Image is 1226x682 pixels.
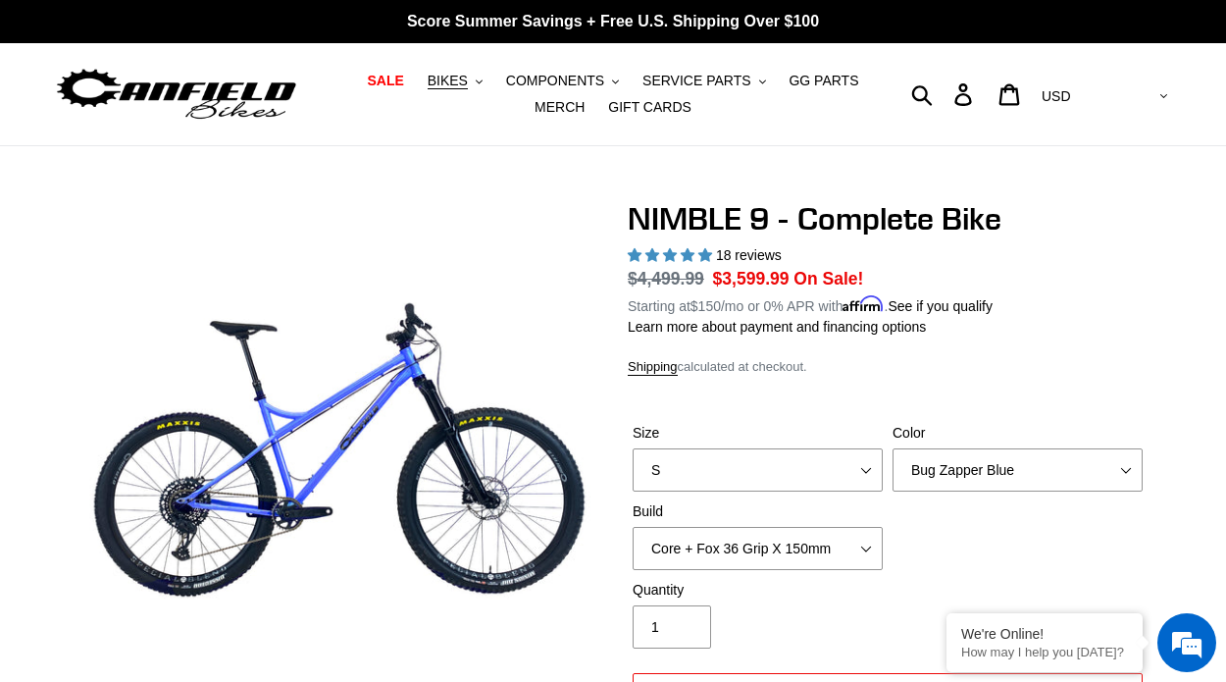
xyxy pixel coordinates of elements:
span: On Sale! [793,266,863,291]
a: GIFT CARDS [598,94,701,121]
button: COMPONENTS [496,68,629,94]
p: Starting at /mo or 0% APR with . [628,291,993,317]
span: $150 [690,298,721,314]
h1: NIMBLE 9 - Complete Bike [628,200,1148,237]
a: SALE [357,68,413,94]
label: Build [633,501,883,522]
span: SALE [367,73,403,89]
label: Size [633,423,883,444]
span: COMPONENTS [506,73,604,89]
span: $3,599.99 [713,269,790,289]
div: We're Online! [961,626,1128,642]
span: 18 reviews [716,247,782,263]
span: GIFT CARDS [608,99,691,116]
span: GG PARTS [789,73,858,89]
img: Canfield Bikes [54,64,299,126]
span: 4.89 stars [628,247,716,263]
a: Shipping [628,359,678,376]
a: MERCH [525,94,594,121]
a: Learn more about payment and financing options [628,319,926,335]
s: $4,499.99 [628,269,704,289]
span: BIKES [428,73,468,89]
span: SERVICE PARTS [642,73,750,89]
button: BIKES [418,68,492,94]
label: Color [893,423,1143,444]
p: How may I help you today? [961,645,1128,659]
button: SERVICE PARTS [633,68,775,94]
a: GG PARTS [779,68,868,94]
span: Affirm [843,295,884,312]
div: calculated at checkout. [628,357,1148,377]
span: MERCH [535,99,585,116]
a: See if you qualify - Learn more about Affirm Financing (opens in modal) [888,298,993,314]
label: Quantity [633,580,883,601]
